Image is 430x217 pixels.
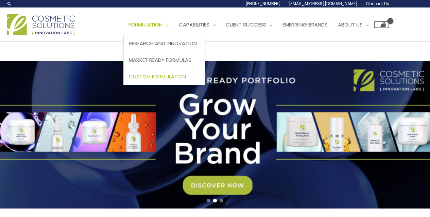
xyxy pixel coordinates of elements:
[226,21,266,28] span: Client Success
[128,21,162,28] span: Formulation
[7,1,12,6] a: Search icon link
[366,1,389,6] span: Contact Us
[338,21,363,28] span: About Us
[220,199,223,202] span: Go to slide 3
[129,56,191,64] span: Market Ready Formulas
[221,15,277,35] a: Client Success
[207,199,210,202] span: Go to slide 1
[7,14,75,35] img: Cosmetic Solutions Logo
[289,1,358,6] span: [EMAIL_ADDRESS][DOMAIN_NAME]
[277,15,333,35] a: Emerging Brands
[123,15,174,35] a: Formulation
[124,68,205,85] a: Custom Formulation
[213,199,217,202] span: Go to slide 2
[374,21,389,28] a: View Shopping Cart, empty
[124,35,205,52] a: Research and Innovation
[245,1,281,6] span: [PHONE_NUMBER]
[416,130,427,140] button: Next slide
[3,130,14,140] button: Previous slide
[118,15,389,35] nav: Site Navigation
[282,21,328,28] span: Emerging Brands
[129,73,186,80] span: Custom Formulation
[179,21,209,28] span: Capabilities
[129,40,197,47] span: Research and Innovation
[333,15,374,35] a: About Us
[124,52,205,69] a: Market Ready Formulas
[174,15,221,35] a: Capabilities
